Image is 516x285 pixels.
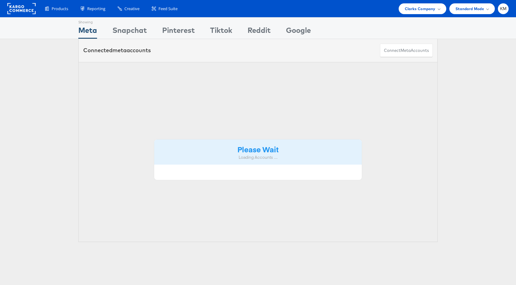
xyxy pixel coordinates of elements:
[162,25,195,39] div: Pinterest
[78,18,97,25] div: Showing
[124,6,139,12] span: Creative
[112,25,147,39] div: Snapchat
[159,154,357,160] div: Loading Accounts ....
[112,47,127,54] span: meta
[83,46,151,54] div: Connected accounts
[87,6,105,12] span: Reporting
[248,25,271,39] div: Reddit
[405,6,436,12] span: Clarks Company
[455,6,484,12] span: Standard Mode
[52,6,68,12] span: Products
[380,44,433,57] button: ConnectmetaAccounts
[286,25,311,39] div: Google
[210,25,232,39] div: Tiktok
[78,25,97,39] div: Meta
[237,144,279,154] strong: Please Wait
[500,7,507,11] span: KM
[158,6,178,12] span: Feed Suite
[401,48,411,53] span: meta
